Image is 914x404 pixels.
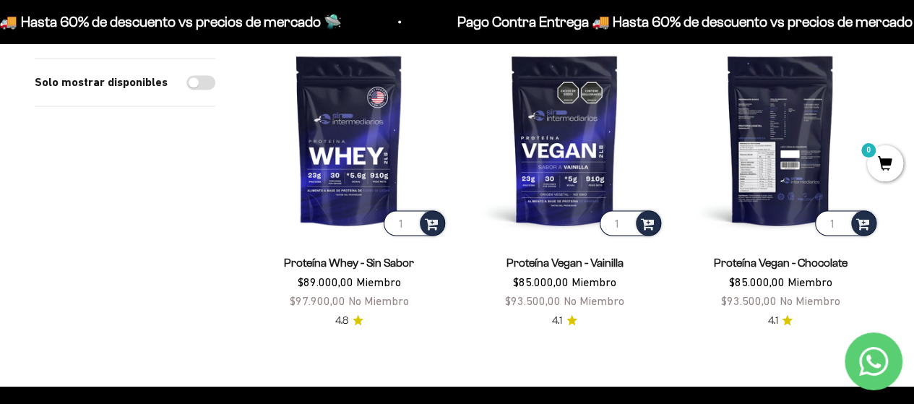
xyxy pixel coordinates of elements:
mark: 0 [860,142,877,159]
span: No Miembro [779,293,840,306]
span: 4.1 [552,312,562,328]
span: $93.500,00 [505,293,561,306]
a: 4.84.8 de 5.0 estrellas [335,312,363,328]
span: Miembro [572,275,616,288]
img: Proteína Vegan - Chocolate [681,40,879,238]
a: 4.14.1 de 5.0 estrellas [552,312,577,328]
span: No Miembro [348,293,409,306]
span: $93.500,00 [720,293,776,306]
a: Proteína Vegan - Chocolate [713,256,847,268]
span: No Miembro [564,293,624,306]
span: 4.8 [335,312,348,328]
span: $85.000,00 [513,275,569,288]
a: 0 [867,157,903,173]
a: Proteína Vegan - Vainilla [506,256,623,268]
span: 4.1 [767,312,777,328]
span: $89.000,00 [298,275,353,288]
span: Miembro [356,275,401,288]
a: 4.14.1 de 5.0 estrellas [767,312,793,328]
label: Solo mostrar disponibles [35,73,168,92]
span: $85.000,00 [728,275,784,288]
span: Miembro [787,275,832,288]
span: $97.900,00 [290,293,345,306]
a: Proteína Whey - Sin Sabor [284,256,414,268]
